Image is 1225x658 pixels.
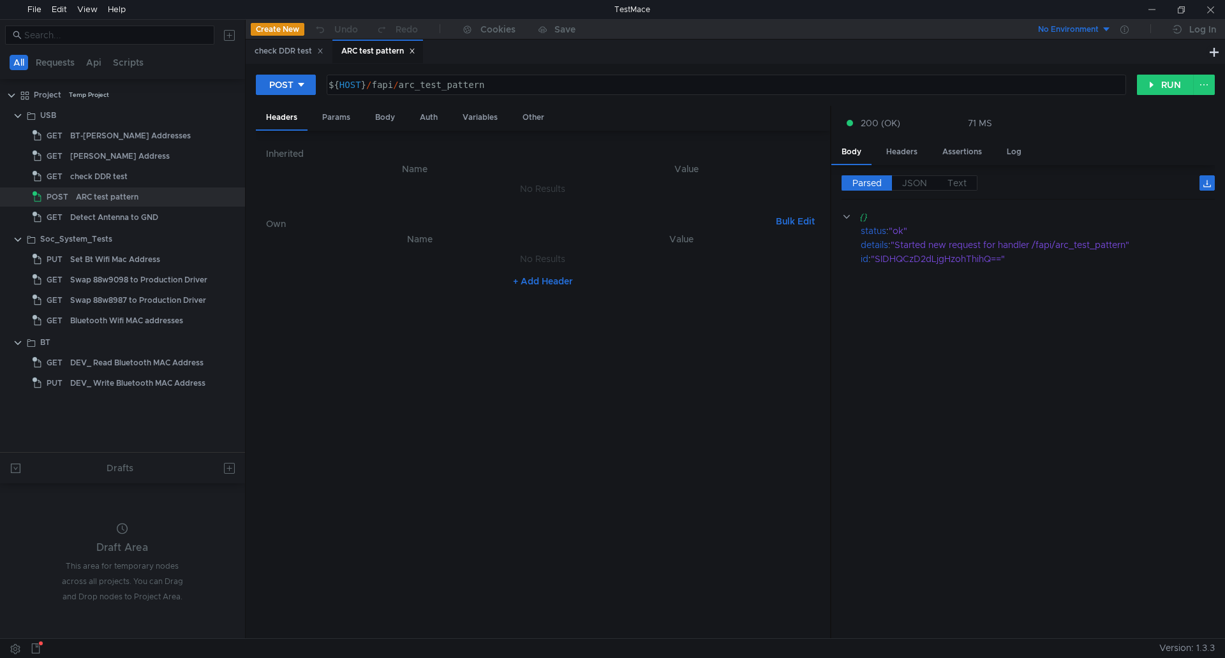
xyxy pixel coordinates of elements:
[861,252,868,266] div: id
[255,45,323,58] div: check DDR test
[553,231,810,247] th: Value
[871,252,1198,266] div: "SIDHQCzD2dLjgHzohThihQ=="
[70,311,183,330] div: Bluetooth Wifi MAC addresses
[40,333,50,352] div: BT
[70,270,207,289] div: Swap 88w9098 to Production Driver
[40,230,112,249] div: Soc_System_Tests
[1137,75,1194,95] button: RUN
[508,274,578,289] button: + Add Header
[286,231,553,247] th: Name
[47,311,63,330] span: GET
[70,374,205,393] div: DEV_ Write Bluetooth MAC Address
[968,117,992,129] div: 71 MS
[1189,22,1216,37] div: Log In
[367,20,427,39] button: Redo
[861,238,1215,252] div: :
[70,250,160,269] div: Set Bt Wifi Mac Address
[554,25,575,34] div: Save
[861,116,900,130] span: 200 (OK)
[70,208,158,227] div: Detect Antenna to GND
[932,140,992,164] div: Assertions
[47,374,63,393] span: PUT
[47,126,63,145] span: GET
[1038,24,1099,36] div: No Environment
[47,147,63,166] span: GET
[32,55,78,70] button: Requests
[334,22,358,37] div: Undo
[70,147,170,166] div: [PERSON_NAME] Address
[82,55,105,70] button: Api
[889,224,1198,238] div: "ok"
[107,460,133,476] div: Drafts
[861,224,1215,238] div: :
[341,45,415,58] div: ARC test pattern
[47,353,63,372] span: GET
[831,140,872,165] div: Body
[76,187,138,207] div: ARC test pattern
[47,187,68,207] span: POST
[269,78,293,92] div: POST
[312,106,360,129] div: Params
[861,238,888,252] div: details
[256,106,308,131] div: Headers
[256,75,316,95] button: POST
[947,177,967,189] span: Text
[520,253,565,265] nz-embed-empty: No Results
[266,146,820,161] h6: Inherited
[410,106,448,129] div: Auth
[70,291,206,310] div: Swap 88w8987 to Production Driver
[70,126,191,145] div: BT-[PERSON_NAME] Addresses
[1023,19,1111,40] button: No Environment
[266,216,771,231] h6: Own
[70,353,204,372] div: DEV_ Read Bluetooth MAC Address
[861,224,886,238] div: status
[34,85,61,105] div: Project
[876,140,928,164] div: Headers
[251,23,304,36] button: Create New
[304,20,367,39] button: Undo
[771,214,820,229] button: Bulk Edit
[47,291,63,310] span: GET
[70,167,128,186] div: check DDR test
[997,140,1032,164] div: Log
[861,252,1215,266] div: :
[365,106,405,129] div: Body
[480,22,516,37] div: Cookies
[47,167,63,186] span: GET
[10,55,28,70] button: All
[276,161,553,177] th: Name
[902,177,927,189] span: JSON
[69,85,109,105] div: Temp Project
[40,106,56,125] div: USB
[24,28,207,42] input: Search...
[512,106,554,129] div: Other
[1159,639,1215,657] span: Version: 1.3.3
[47,208,63,227] span: GET
[109,55,147,70] button: Scripts
[47,270,63,289] span: GET
[859,210,1197,224] div: {}
[520,183,565,194] nz-embed-empty: No Results
[47,250,63,269] span: PUT
[891,238,1198,252] div: "Started new request for handler /fapi/arc_test_pattern"
[553,161,820,177] th: Value
[852,177,882,189] span: Parsed
[452,106,508,129] div: Variables
[396,22,418,37] div: Redo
